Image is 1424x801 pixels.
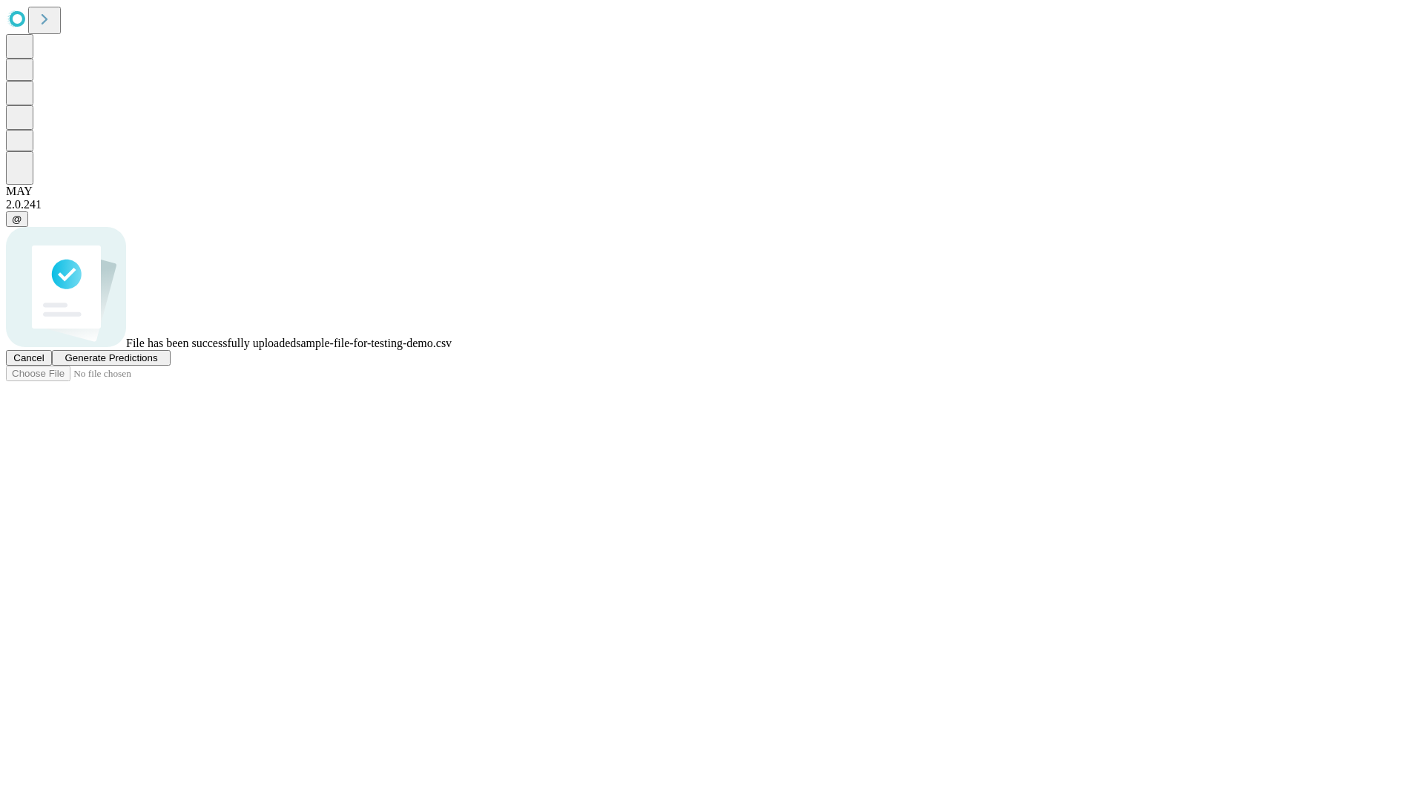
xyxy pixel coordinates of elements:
div: MAY [6,185,1418,198]
div: 2.0.241 [6,198,1418,211]
span: Cancel [13,352,44,363]
span: sample-file-for-testing-demo.csv [296,337,452,349]
span: Generate Predictions [65,352,157,363]
button: Cancel [6,350,52,366]
button: @ [6,211,28,227]
span: @ [12,214,22,225]
button: Generate Predictions [52,350,171,366]
span: File has been successfully uploaded [126,337,296,349]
